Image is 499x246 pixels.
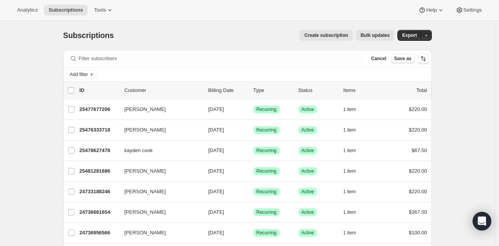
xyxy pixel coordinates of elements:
[416,87,427,94] p: Total
[256,106,277,113] span: Recurring
[343,125,365,135] button: 1 item
[256,168,277,174] span: Recurring
[80,106,118,113] p: 25477677206
[343,186,365,197] button: 1 item
[473,212,491,230] div: Open Intercom Messenger
[208,209,224,215] span: [DATE]
[208,189,224,194] span: [DATE]
[80,227,427,238] div: 24736956566[PERSON_NAME][DATE]SuccessRecurringSuccessActive1 item$100.00
[412,147,427,153] span: $67.50
[125,126,166,134] span: [PERSON_NAME]
[66,70,97,79] button: Add filter
[70,71,88,78] span: Add filter
[80,186,427,197] div: 24733188246[PERSON_NAME][DATE]SuccessRecurringSuccessActive1 item$220.00
[394,55,412,62] span: Save as
[120,227,198,239] button: [PERSON_NAME]
[343,87,382,94] div: Items
[256,127,277,133] span: Recurring
[80,188,118,196] p: 24733188246
[391,54,415,63] button: Save as
[80,87,427,94] div: IDCustomerBilling DateTypeStatusItemsTotal
[256,209,277,215] span: Recurring
[125,208,166,216] span: [PERSON_NAME]
[80,166,427,177] div: 25481281686[PERSON_NAME][DATE]SuccessRecurringSuccessActive1 item$220.00
[300,30,353,41] button: Create subscription
[409,230,427,236] span: $100.00
[120,124,198,136] button: [PERSON_NAME]
[301,168,314,174] span: Active
[343,147,356,154] span: 1 item
[208,127,224,133] span: [DATE]
[298,87,337,94] p: Status
[409,168,427,174] span: $220.00
[80,207,427,218] div: 24736661654[PERSON_NAME][DATE]SuccessRecurringSuccessActive1 item$367.50
[343,189,356,195] span: 1 item
[208,230,224,236] span: [DATE]
[301,230,314,236] span: Active
[402,32,417,38] span: Export
[125,87,202,94] p: Customer
[208,87,247,94] p: Billing Date
[371,55,386,62] span: Cancel
[343,230,356,236] span: 1 item
[356,30,394,41] button: Bulk updates
[301,106,314,113] span: Active
[343,168,356,174] span: 1 item
[301,209,314,215] span: Active
[63,31,114,40] span: Subscriptions
[343,106,356,113] span: 1 item
[426,7,437,13] span: Help
[409,189,427,194] span: $220.00
[343,227,365,238] button: 1 item
[397,30,421,41] button: Export
[418,53,429,64] button: Sort the results
[253,87,292,94] div: Type
[80,125,427,135] div: 25476333718[PERSON_NAME][DATE]SuccessRecurringSuccessActive1 item$220.00
[208,168,224,174] span: [DATE]
[343,127,356,133] span: 1 item
[120,206,198,218] button: [PERSON_NAME]
[256,189,277,195] span: Recurring
[125,229,166,237] span: [PERSON_NAME]
[17,7,38,13] span: Analytics
[120,165,198,177] button: [PERSON_NAME]
[414,5,449,16] button: Help
[256,230,277,236] span: Recurring
[125,167,166,175] span: [PERSON_NAME]
[79,53,364,64] input: Filter subscribers
[463,7,482,13] span: Settings
[409,106,427,112] span: $220.00
[360,32,390,38] span: Bulk updates
[343,145,365,156] button: 1 item
[301,147,314,154] span: Active
[208,147,224,153] span: [DATE]
[12,5,42,16] button: Analytics
[301,189,314,195] span: Active
[343,207,365,218] button: 1 item
[120,185,198,198] button: [PERSON_NAME]
[125,188,166,196] span: [PERSON_NAME]
[89,5,118,16] button: Tools
[368,54,389,63] button: Cancel
[125,147,153,154] span: kayden cook
[80,147,118,154] p: 25478627478
[409,209,427,215] span: $367.50
[49,7,83,13] span: Subscriptions
[80,87,118,94] p: ID
[304,32,348,38] span: Create subscription
[80,229,118,237] p: 24736956566
[120,103,198,116] button: [PERSON_NAME]
[120,144,198,157] button: kayden cook
[409,127,427,133] span: $220.00
[125,106,166,113] span: [PERSON_NAME]
[94,7,106,13] span: Tools
[44,5,88,16] button: Subscriptions
[208,106,224,112] span: [DATE]
[343,104,365,115] button: 1 item
[343,209,356,215] span: 1 item
[80,208,118,216] p: 24736661654
[451,5,487,16] button: Settings
[80,167,118,175] p: 25481281686
[80,126,118,134] p: 25476333718
[80,104,427,115] div: 25477677206[PERSON_NAME][DATE]SuccessRecurringSuccessActive1 item$220.00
